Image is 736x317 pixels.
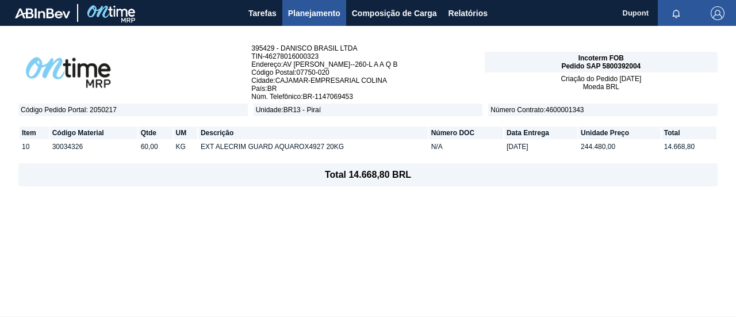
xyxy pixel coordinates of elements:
[254,104,483,116] span: Unidade : BR13 - Piraí
[352,6,437,20] span: Composição de Carga
[198,140,428,153] td: EXT ALECRIM GUARD AQUAROX4927 20KG
[50,127,137,139] th: Código Material
[578,54,624,62] span: Incoterm FOB
[583,83,619,91] span: Moeda BRL
[251,44,484,52] span: 395429 - DANISCO BRASIL LTDA
[578,127,661,139] th: Unidade Preço
[174,140,197,153] td: KG
[251,77,484,85] span: Cidade : CAJAMAR-EMPRESARIAL COLINA
[139,140,172,153] td: 60,00
[139,127,172,139] th: Qtde
[429,140,503,153] td: N/A
[15,8,70,18] img: TNhmsLtSVTkK8tSr43FrP2fwEKptu5GPRR3wAAAABJRU5ErkJggg==
[251,52,484,60] span: TIN - 46278016000323
[18,104,248,116] span: Código Pedido Portal : 2050217
[711,6,724,20] img: Logout
[248,6,277,20] span: Tarefas
[658,5,695,21] button: Notificações
[251,85,484,93] span: País : BR
[20,140,49,153] td: 10
[20,127,49,139] th: Item
[504,127,577,139] th: Data Entrega
[251,93,484,101] span: Núm. Telefônico : BR-1147069453
[18,163,718,186] footer: Total 14.668,80 BRL
[251,60,484,68] span: Endereço : AV [PERSON_NAME]--260-L A A Q B
[198,127,428,139] th: Descrição
[561,75,641,83] span: Criação do Pedido [DATE]
[504,140,577,153] td: [DATE]
[174,127,197,139] th: UM
[578,140,661,153] td: 244.480,00
[662,127,716,139] th: Total
[288,6,340,20] span: Planejamento
[561,62,641,70] span: Pedido SAP 5800392004
[50,140,137,153] td: 30034326
[662,140,716,153] td: 14.668,80
[448,6,488,20] span: Relatórios
[18,49,118,96] img: abOntimeLogoPreto.41694eb1.png
[488,104,718,116] span: Número Contrato : 4600001343
[251,68,484,77] span: Código Postal : 07750-020
[429,127,503,139] th: Número DOC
